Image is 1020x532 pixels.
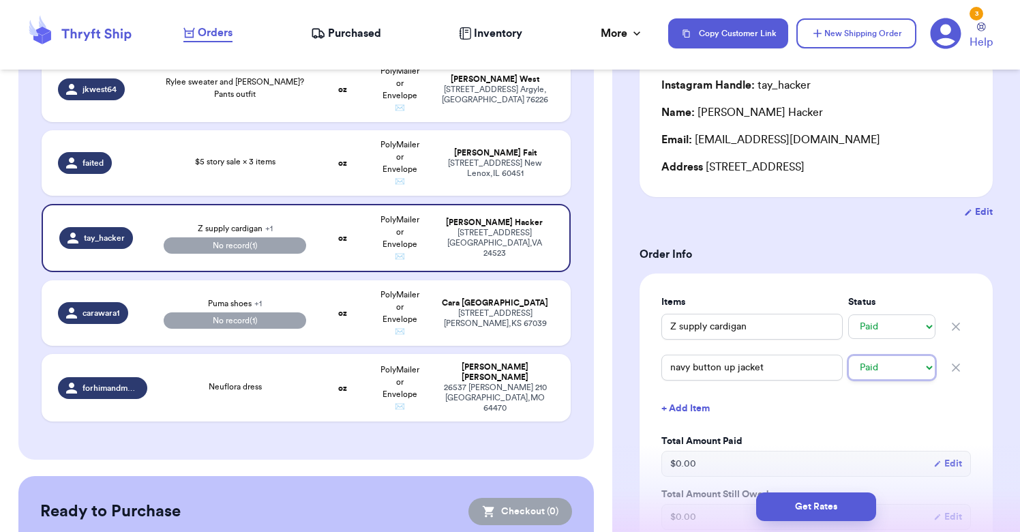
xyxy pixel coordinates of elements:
div: [PERSON_NAME] Hacker [436,218,553,228]
span: Name: [661,107,695,118]
h2: Ready to Purchase [40,501,181,522]
a: Help [970,23,993,50]
span: $5 story sale × 3 items [195,158,275,166]
div: [PERSON_NAME] West [436,74,554,85]
div: More [601,25,644,42]
button: Checkout (0) [468,498,572,525]
span: forhimandmyfamily [82,383,139,394]
span: faited [82,158,104,168]
span: Help [970,34,993,50]
div: [STREET_ADDRESS] New Lenox , IL 60451 [436,158,554,179]
div: [PERSON_NAME] [PERSON_NAME] [436,362,554,383]
a: Purchased [311,25,381,42]
h3: Order Info [640,246,993,263]
strong: oz [338,234,347,242]
span: Puma shoes [208,299,262,308]
span: Orders [198,25,232,41]
div: 3 [970,7,983,20]
div: [EMAIL_ADDRESS][DOMAIN_NAME] [661,132,971,148]
span: PolyMailer or Envelope ✉️ [380,291,419,336]
div: [STREET_ADDRESS] [661,159,971,175]
div: [STREET_ADDRESS] Argyle , [GEOGRAPHIC_DATA] 76226 [436,85,554,105]
button: Get Rates [756,492,876,521]
a: 3 [930,18,961,49]
div: [PERSON_NAME] Fait [436,148,554,158]
label: Items [661,295,843,309]
div: tay_hacker [661,77,811,93]
button: Edit [964,205,993,219]
span: Inventory [474,25,522,42]
div: [PERSON_NAME] Hacker [661,104,823,121]
label: Total Amount Paid [661,434,971,448]
strong: oz [338,384,347,392]
span: PolyMailer or Envelope ✉️ [380,216,419,261]
span: PolyMailer or Envelope ✉️ [380,141,419,186]
a: Inventory [459,25,522,42]
span: Neuflora dress [209,383,262,391]
span: Instagram Handle: [661,80,755,91]
button: + Add Item [656,394,976,424]
strong: oz [338,85,347,93]
strong: oz [338,159,347,167]
span: Address [661,162,703,173]
span: Email: [661,134,692,145]
span: + 1 [265,224,273,233]
div: Cara [GEOGRAPHIC_DATA] [436,298,554,308]
strong: oz [338,309,347,317]
span: + 1 [254,299,262,308]
span: carawara1 [82,308,120,319]
span: Z supply cardigan [198,224,273,233]
span: Rylee sweater and [PERSON_NAME]? Pants outfit [166,78,304,98]
span: tay_hacker [84,233,125,243]
span: $ 0.00 [670,457,696,471]
span: jkwest64 [82,84,117,95]
button: Edit [933,457,962,471]
button: Copy Customer Link [668,18,788,48]
button: New Shipping Order [796,18,916,48]
span: Purchased [328,25,381,42]
a: Orders [183,25,232,42]
div: [STREET_ADDRESS] [GEOGRAPHIC_DATA] , VA 24523 [436,228,553,258]
span: PolyMailer or Envelope ✉️ [380,366,419,411]
label: Status [848,295,935,309]
span: No record (1) [164,237,307,254]
div: 26537 [PERSON_NAME] 210 [GEOGRAPHIC_DATA] , MO 64470 [436,383,554,413]
div: [STREET_ADDRESS] [PERSON_NAME] , KS 67039 [436,308,554,329]
span: No record (1) [164,312,307,329]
